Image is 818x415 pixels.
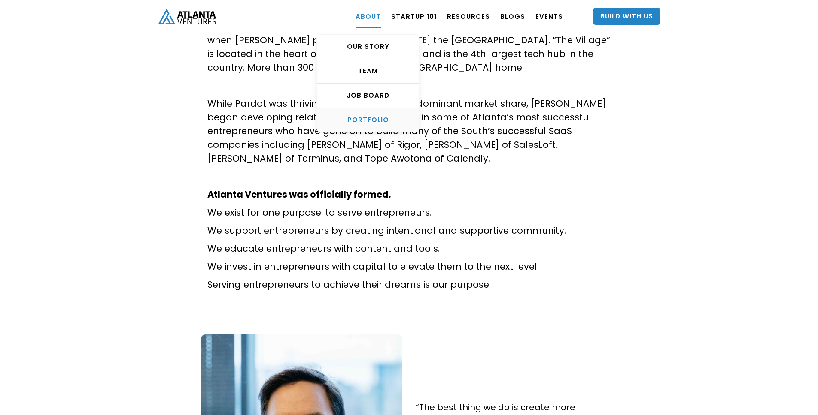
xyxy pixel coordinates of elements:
[207,224,611,238] p: We support entrepreneurs by creating intentional and supportive community.
[207,206,611,220] p: We exist for one purpose: to serve entrepreneurs.
[391,4,437,28] a: Startup 101
[317,116,419,124] div: PORTFOLIO
[317,91,419,100] div: Job Board
[207,6,611,75] p: Two months after the acquisition, the vision to revitalize a building in [GEOGRAPHIC_DATA] with t...
[317,59,419,84] a: TEAM
[207,242,611,256] p: We educate entrepreneurs with content and tools.
[535,4,563,28] a: EVENTS
[317,35,419,59] a: OUR STORY
[207,97,611,165] p: While Pardot was thriving and competing for dominant market share, [PERSON_NAME] began developing...
[207,260,611,274] p: We invest in entrepreneurs with capital to elevate them to the next level.
[317,108,419,132] a: PORTFOLIO
[593,8,660,25] a: Build With Us
[447,4,490,28] a: RESOURCES
[207,188,391,201] strong: Atlanta Ventures was officially formed.
[317,42,419,51] div: OUR STORY
[356,4,381,28] a: ABOUT
[207,278,611,292] p: Serving entrepreneurs to achieve their dreams is our purpose.
[317,84,419,108] a: Job Board
[317,67,419,75] div: TEAM
[500,4,525,28] a: BLOGS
